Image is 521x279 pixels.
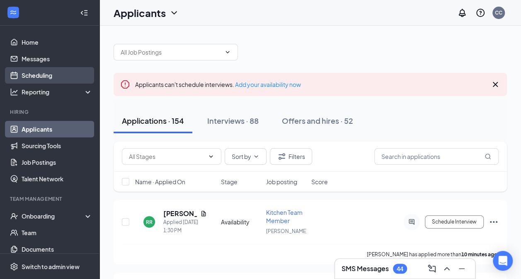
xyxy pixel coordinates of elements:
a: Documents [22,241,92,257]
svg: WorkstreamLogo [9,8,17,17]
span: [PERSON_NAME] [266,228,308,234]
svg: ChevronDown [224,49,231,55]
a: Messages [22,51,92,67]
span: Job posting [266,178,297,186]
button: Filter Filters [270,148,312,165]
span: Name · Applied On [135,178,185,186]
svg: ChevronUp [442,264,452,274]
div: RR [146,219,153,226]
h1: Applicants [114,6,166,20]
h3: SMS Messages [342,264,389,273]
button: ChevronUp [440,262,453,275]
svg: Minimize [457,264,467,274]
svg: Analysis [10,88,18,96]
button: Schedule Interview [425,215,484,228]
button: Minimize [455,262,468,275]
div: Team Management [10,195,91,202]
a: Sourcing Tools [22,137,92,154]
div: CC [495,9,502,16]
div: Availability [221,218,261,226]
svg: Ellipses [489,217,499,227]
svg: ChevronDown [253,153,259,160]
input: All Stages [129,152,204,161]
svg: UserCheck [10,212,18,220]
div: Reporting [22,88,93,96]
a: Job Postings [22,154,92,171]
a: Home [22,34,92,51]
input: Search in applications [374,148,499,165]
a: Add your availability now [235,81,301,88]
div: Offers and hires · 52 [282,115,353,126]
svg: ComposeMessage [427,264,437,274]
a: Team [22,224,92,241]
span: Score [311,178,328,186]
p: [PERSON_NAME] has applied more than . [367,251,499,258]
svg: Settings [10,262,18,271]
svg: Filter [277,152,287,161]
div: Applications · 154 [122,115,184,126]
svg: Collapse [80,9,88,17]
button: ComposeMessage [425,262,439,275]
span: Sort by [232,154,251,159]
span: Kitchen Team Member [266,209,303,224]
svg: Document [200,210,207,217]
div: Interviews · 88 [207,115,259,126]
button: Sort byChevronDown [225,148,267,165]
span: Applicants can't schedule interviews. [135,81,301,88]
a: Scheduling [22,67,92,84]
div: Open Intercom Messenger [493,251,513,271]
svg: ActiveChat [407,219,417,225]
a: Talent Network [22,171,92,187]
div: Switch to admin view [22,262,80,271]
input: All Job Postings [121,48,221,57]
svg: Cross [490,79,500,89]
div: 44 [397,265,403,272]
div: Hiring [10,108,91,115]
b: 10 minutes ago [461,251,497,257]
div: Applied [DATE] 1:30 PM [163,218,207,235]
svg: MagnifyingGlass [485,153,491,160]
svg: QuestionInfo [475,8,485,18]
span: Stage [221,178,237,186]
svg: Error [120,79,130,89]
div: Onboarding [22,212,85,220]
a: Applicants [22,121,92,137]
h5: [PERSON_NAME] [163,209,197,218]
svg: ChevronDown [169,8,179,18]
svg: ChevronDown [208,153,214,160]
svg: Notifications [457,8,467,18]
